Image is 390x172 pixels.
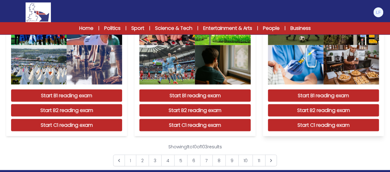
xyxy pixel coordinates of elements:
nav: Pagination Navigation [113,143,277,166]
button: Start B2 reading exam [11,104,122,116]
a: Go to page 10 [238,154,253,166]
span: 1 [125,154,136,166]
span: | [257,25,258,31]
a: Go to page 4 [161,154,174,166]
a: Go to page 6 [187,154,200,166]
span: 103 [201,143,207,150]
button: Start C1 reading exam [139,119,250,131]
a: Business [290,25,311,32]
button: Start B2 reading exam [268,104,379,116]
a: Go to page 2 [136,154,149,166]
span: | [197,25,198,31]
a: Go to page 7 [200,154,213,166]
a: Logo [6,2,70,22]
button: Start B1 reading exam [11,89,122,102]
span: | [149,25,150,31]
span: | [98,25,99,31]
button: Start B2 reading exam [139,104,250,116]
button: Start B1 reading exam [268,89,379,102]
button: Start C1 reading exam [268,119,379,131]
a: Entertainment & Arts [203,25,252,32]
a: Next &raquo; [265,154,277,166]
span: 10 [193,143,197,150]
a: Go to page 9 [225,154,239,166]
a: Politics [104,25,121,32]
a: Science & Tech [155,25,192,32]
a: Sport [131,25,144,32]
img: PRACTICE EXAM 95 [195,45,250,84]
button: Start C1 reading exam [11,119,122,131]
span: &laquo; Previous [113,154,125,166]
button: Start B1 reading exam [139,89,250,102]
span: 1 [187,143,188,150]
img: Lorenzo Filicetti [373,7,383,17]
a: Go to page 3 [149,154,162,166]
img: PRACTICE EXAM 95 [139,45,195,84]
img: PRACTICE EXAM 94 [323,45,379,84]
span: | [125,25,126,31]
img: PRACTICE EXAM 94 [268,45,323,84]
span: | [285,25,285,31]
a: People [263,25,280,32]
img: PRACTICE EXAM 96 [11,45,67,84]
a: Home [79,25,93,32]
a: Go to page 8 [212,154,226,166]
img: Logo [26,2,51,22]
img: PRACTICE EXAM 96 [67,45,122,84]
a: Go to page 11 [252,154,265,166]
a: Go to page 5 [174,154,187,166]
p: Showing to of results [168,143,222,150]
